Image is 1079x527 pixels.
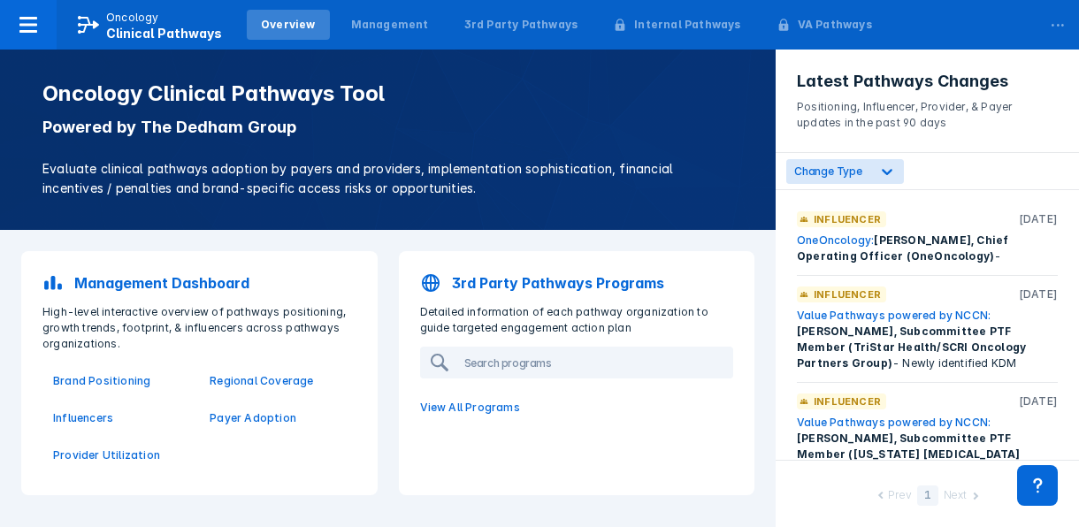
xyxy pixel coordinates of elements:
[1040,3,1075,40] div: ...
[797,92,1058,131] p: Positioning, Influencer, Provider, & Payer updates in the past 90 days
[42,81,733,106] h1: Oncology Clinical Pathways Tool
[1017,465,1058,506] div: Contact Support
[32,262,367,304] a: Management Dashboard
[798,17,872,33] div: VA Pathways
[944,487,967,506] div: Next
[106,26,222,41] span: Clinical Pathways
[409,262,745,304] a: 3rd Party Pathways Programs
[797,71,1058,92] h3: Latest Pathways Changes
[210,410,345,426] a: Payer Adoption
[74,272,249,294] p: Management Dashboard
[53,447,188,463] a: Provider Utilization
[797,415,1058,478] div: - Newly identified KDM
[53,410,188,426] a: Influencers
[917,485,938,506] div: 1
[42,117,733,138] p: Powered by The Dedham Group
[814,211,881,227] p: Influencer
[1019,393,1058,409] p: [DATE]
[247,10,330,40] a: Overview
[450,10,593,40] a: 3rd Party Pathways
[797,325,1026,370] span: [PERSON_NAME], Subcommittee PTF Member (TriStar Health/SCRI Oncology Partners Group)
[464,17,578,33] div: 3rd Party Pathways
[814,286,881,302] p: Influencer
[452,272,664,294] p: 3rd Party Pathways Programs
[210,373,345,389] a: Regional Coverage
[53,373,188,389] a: Brand Positioning
[797,416,991,429] a: Value Pathways powered by NCCN:
[32,304,367,352] p: High-level interactive overview of pathways positioning, growth trends, footprint, & influencers ...
[797,233,1008,263] span: [PERSON_NAME], Chief Operating Officer (OneOncology)
[457,348,732,377] input: Search programs
[1019,286,1058,302] p: [DATE]
[409,304,745,336] p: Detailed information of each pathway organization to guide targeted engagement action plan
[797,233,874,247] a: OneOncology:
[797,308,1058,371] div: - Newly identified KDM
[42,159,733,198] p: Evaluate clinical pathways adoption by payers and providers, implementation sophistication, finan...
[261,17,316,33] div: Overview
[409,389,745,426] a: View All Programs
[1019,211,1058,227] p: [DATE]
[797,233,1058,264] div: -
[797,432,1021,477] span: [PERSON_NAME], Subcommittee PTF Member ([US_STATE] [MEDICAL_DATA] Specialists)
[106,10,159,26] p: Oncology
[797,309,991,322] a: Value Pathways powered by NCCN:
[888,487,911,506] div: Prev
[794,164,862,178] span: Change Type
[814,393,881,409] p: Influencer
[634,17,740,33] div: Internal Pathways
[351,17,429,33] div: Management
[337,10,443,40] a: Management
